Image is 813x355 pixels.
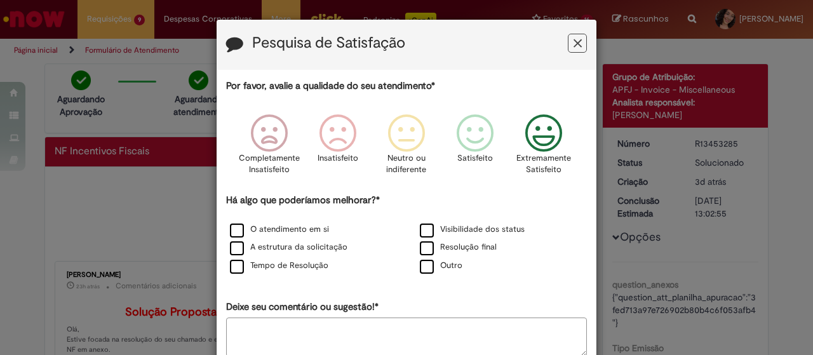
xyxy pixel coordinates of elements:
p: Extremamente Satisfeito [516,152,571,176]
label: Resolução final [420,241,497,253]
label: Deixe seu comentário ou sugestão!* [226,300,379,314]
p: Neutro ou indiferente [384,152,429,176]
label: O atendimento em si [230,224,329,236]
label: Visibilidade dos status [420,224,525,236]
div: Insatisfeito [306,105,370,192]
div: Há algo que poderíamos melhorar?* [226,194,587,276]
label: Tempo de Resolução [230,260,328,272]
p: Satisfeito [457,152,493,164]
label: A estrutura da solicitação [230,241,347,253]
div: Neutro ou indiferente [374,105,439,192]
p: Insatisfeito [318,152,358,164]
label: Por favor, avalie a qualidade do seu atendimento* [226,79,435,93]
div: Completamente Insatisfeito [236,105,301,192]
label: Pesquisa de Satisfação [252,35,405,51]
label: Outro [420,260,462,272]
div: Satisfeito [443,105,507,192]
div: Extremamente Satisfeito [511,105,576,192]
p: Completamente Insatisfeito [239,152,300,176]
